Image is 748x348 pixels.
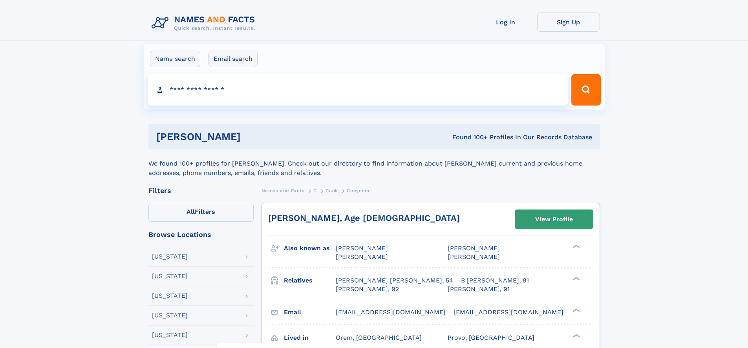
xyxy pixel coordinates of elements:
label: Email search [208,51,258,67]
span: Provo, [GEOGRAPHIC_DATA] [448,334,534,341]
span: [EMAIL_ADDRESS][DOMAIN_NAME] [454,308,563,316]
a: C [313,186,317,195]
a: [PERSON_NAME], 91 [448,285,510,293]
label: Filters [148,203,254,222]
h3: Lived in [284,331,336,344]
div: [US_STATE] [152,332,188,338]
div: Browse Locations [148,231,254,238]
div: View Profile [535,210,573,228]
a: [PERSON_NAME], 92 [336,285,399,293]
div: [US_STATE] [152,253,188,260]
a: Sign Up [537,13,600,32]
label: Name search [150,51,200,67]
h3: Relatives [284,274,336,287]
a: [PERSON_NAME], Age [DEMOGRAPHIC_DATA] [268,213,460,223]
span: [PERSON_NAME] [448,244,500,252]
a: View Profile [515,210,593,229]
span: Cook [326,188,338,193]
span: [PERSON_NAME] [448,253,500,261]
span: Orem, [GEOGRAPHIC_DATA] [336,334,422,341]
span: [EMAIL_ADDRESS][DOMAIN_NAME] [336,308,446,316]
img: Logo Names and Facts [148,13,262,34]
h1: [PERSON_NAME] [156,132,347,142]
h3: Also known as [284,242,336,255]
h3: Email [284,306,336,319]
span: [PERSON_NAME] [336,253,388,261]
div: ❯ [571,244,580,249]
div: [US_STATE] [152,293,188,299]
span: [PERSON_NAME] [336,244,388,252]
div: ❯ [571,276,580,281]
a: [PERSON_NAME] [PERSON_NAME], 54 [336,276,453,285]
a: B [PERSON_NAME], 91 [461,276,529,285]
a: Log In [474,13,537,32]
span: C [313,188,317,193]
span: Cheyenne [347,188,371,193]
div: [US_STATE] [152,273,188,279]
div: Found 100+ Profiles In Our Records Database [346,133,592,142]
input: search input [148,74,568,106]
div: ❯ [571,333,580,338]
div: [US_STATE] [152,312,188,319]
a: Cook [326,186,338,195]
button: Search Button [571,74,600,106]
div: ❯ [571,308,580,313]
div: Filters [148,187,254,194]
div: We found 100+ profiles for [PERSON_NAME]. Check out our directory to find information about [PERS... [148,149,600,178]
span: All [187,208,195,215]
a: Names and Facts [262,186,305,195]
